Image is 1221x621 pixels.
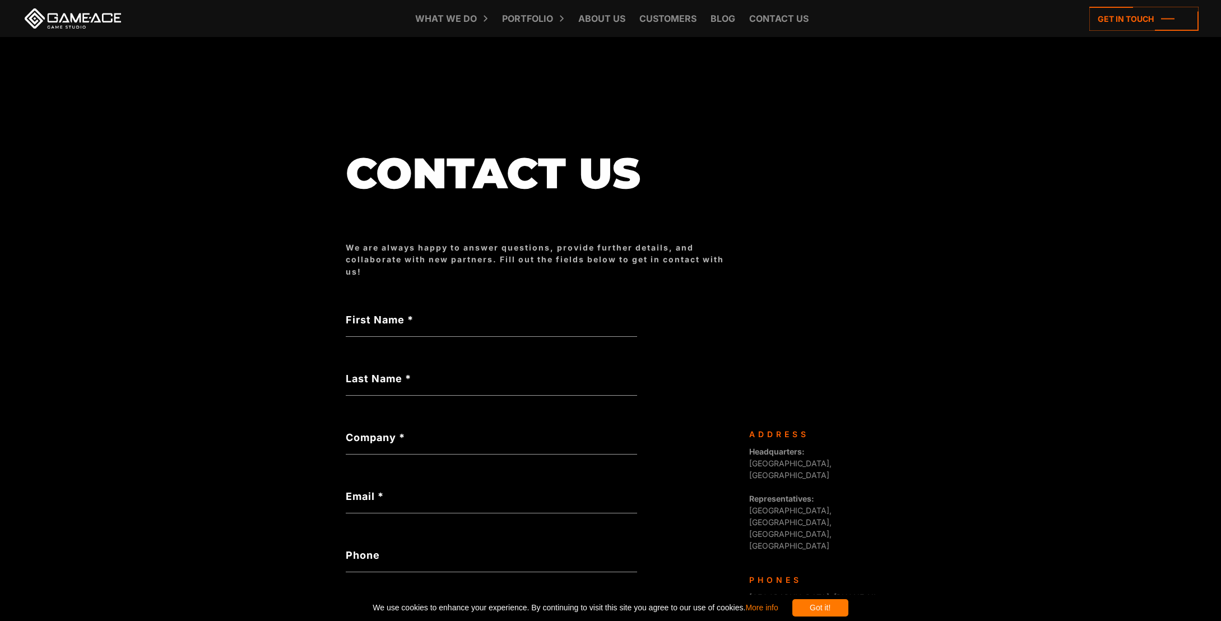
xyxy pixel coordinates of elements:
label: First Name * [346,312,637,327]
a: Get in touch [1089,7,1199,31]
div: Got it! [792,599,848,617]
span: We use cookies to enhance your experience. By continuing to visit this site you agree to our use ... [373,599,778,617]
strong: Representatives: [749,494,814,503]
label: Last Name * [346,371,637,386]
label: Email * [346,489,637,504]
span: [GEOGRAPHIC_DATA], [GEOGRAPHIC_DATA], [GEOGRAPHIC_DATA], [GEOGRAPHIC_DATA] [749,494,832,550]
a: More info [745,603,778,612]
label: Phone [346,548,637,563]
span: [GEOGRAPHIC_DATA], [GEOGRAPHIC_DATA] [749,447,832,480]
div: We are always happy to answer questions, provide further details, and collaborate with new partne... [346,242,738,277]
div: Address [749,428,867,440]
div: Phones [749,574,867,586]
strong: Headquarters: [749,447,805,456]
label: Company * [346,430,637,445]
span: [GEOGRAPHIC_DATA]: [PHONE_NUMBER] [749,592,904,602]
h1: Contact us [346,150,738,197]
